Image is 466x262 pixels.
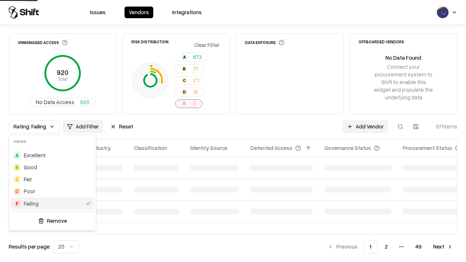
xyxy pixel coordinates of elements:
[13,200,21,207] div: F
[13,188,21,195] div: D
[24,175,32,183] span: Fair
[9,148,96,211] div: Suggestions
[24,151,46,159] span: Excellent
[12,214,93,227] button: Remove
[13,152,21,159] div: A
[24,187,35,195] div: Poor
[13,164,21,171] div: B
[24,163,37,171] span: Good
[13,176,21,183] div: C
[24,200,39,207] div: Failing
[9,135,96,148] div: Rating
